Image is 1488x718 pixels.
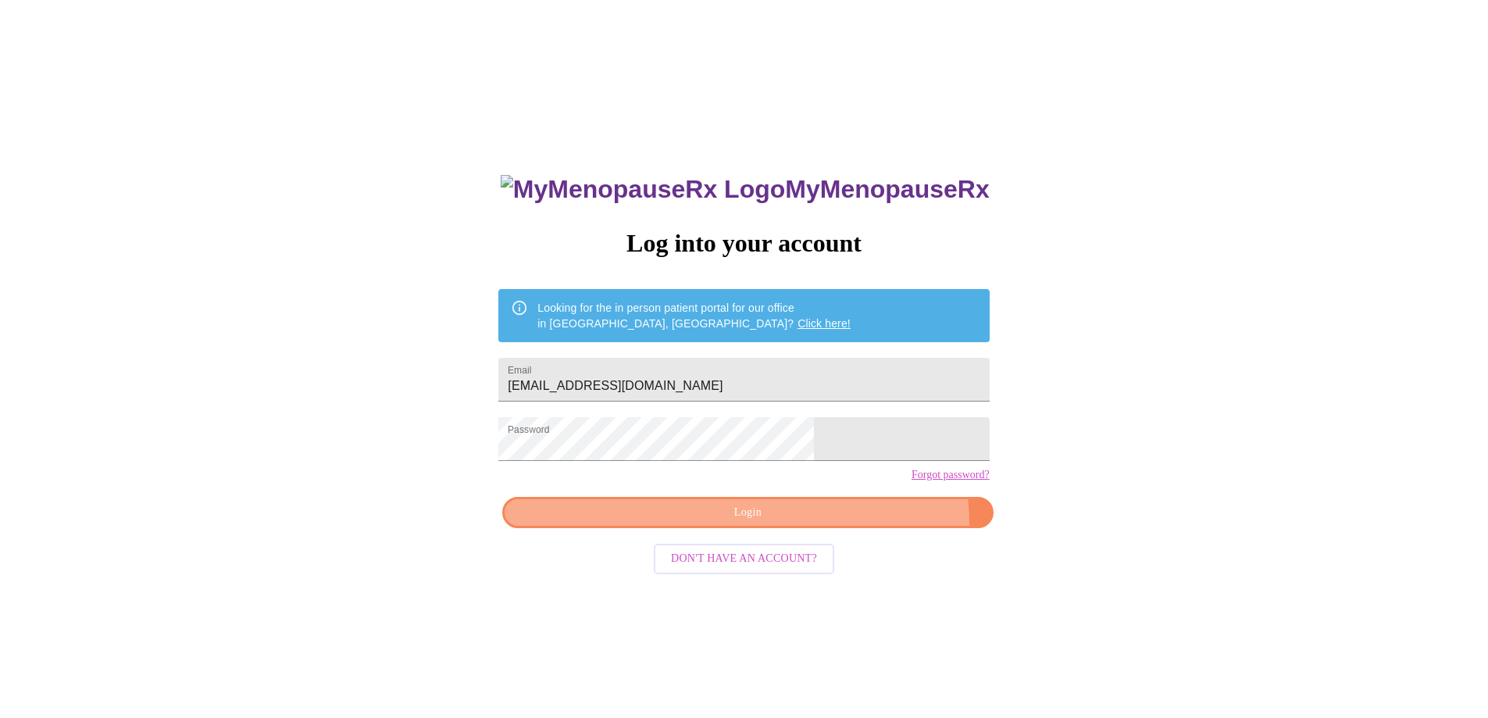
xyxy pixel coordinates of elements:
[650,551,838,564] a: Don't have an account?
[502,497,993,529] button: Login
[501,175,990,204] h3: MyMenopauseRx
[654,544,834,574] button: Don't have an account?
[498,229,989,258] h3: Log into your account
[798,317,851,330] a: Click here!
[520,503,975,523] span: Login
[537,294,851,338] div: Looking for the in person patient portal for our office in [GEOGRAPHIC_DATA], [GEOGRAPHIC_DATA]?
[501,175,785,204] img: MyMenopauseRx Logo
[671,549,817,569] span: Don't have an account?
[912,469,990,481] a: Forgot password?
